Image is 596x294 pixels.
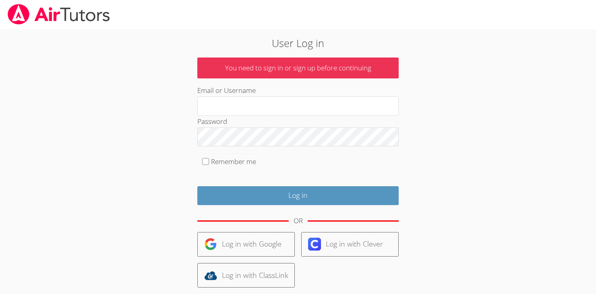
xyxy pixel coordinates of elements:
[308,238,321,251] img: clever-logo-6eab21bc6e7a338710f1a6ff85c0baf02591cd810cc4098c63d3a4b26e2feb20.svg
[7,4,111,25] img: airtutors_banner-c4298cdbf04f3fff15de1276eac7730deb9818008684d7c2e4769d2f7ddbe033.png
[211,157,256,166] label: Remember me
[294,215,303,227] div: OR
[204,238,217,251] img: google-logo-50288ca7cdecda66e5e0955fdab243c47b7ad437acaf1139b6f446037453330a.svg
[197,263,295,288] a: Log in with ClassLink
[197,117,227,126] label: Password
[197,86,256,95] label: Email or Username
[197,186,399,205] input: Log in
[197,232,295,257] a: Log in with Google
[204,269,217,282] img: classlink-logo-d6bb404cc1216ec64c9a2012d9dc4662098be43eaf13dc465df04b49fa7ab582.svg
[137,35,459,51] h2: User Log in
[301,232,399,257] a: Log in with Clever
[197,58,399,79] p: You need to sign in or sign up before continuing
